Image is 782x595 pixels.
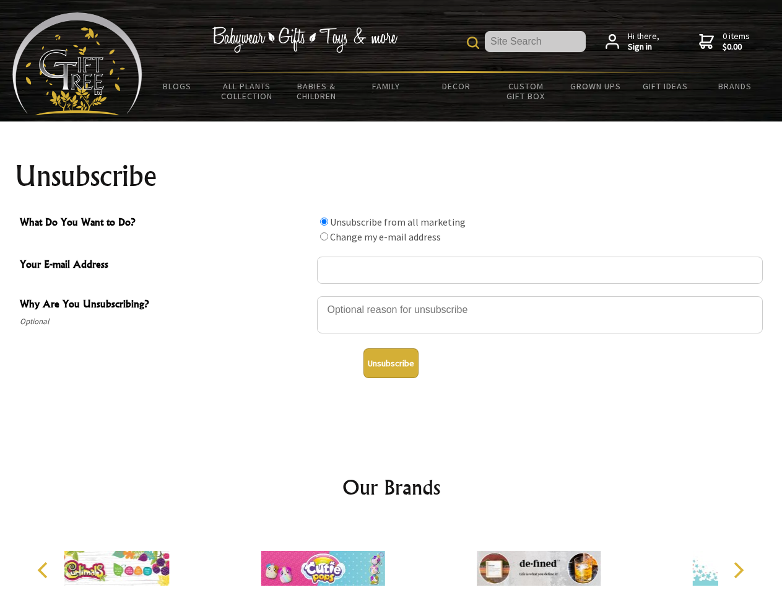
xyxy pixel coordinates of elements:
[699,31,750,53] a: 0 items$0.00
[700,73,770,99] a: Brands
[12,12,142,115] img: Babyware - Gifts - Toys and more...
[212,73,282,109] a: All Plants Collection
[606,31,659,53] a: Hi there,Sign in
[20,214,311,232] span: What Do You Want to Do?
[485,31,586,52] input: Site Search
[20,314,311,329] span: Optional
[20,257,311,275] span: Your E-mail Address
[560,73,630,99] a: Grown Ups
[330,231,441,243] label: Change my e-mail address
[25,472,758,502] h2: Our Brands
[15,161,768,191] h1: Unsubscribe
[20,296,311,314] span: Why Are You Unsubscribing?
[628,42,659,53] strong: Sign in
[31,557,58,584] button: Previous
[352,73,422,99] a: Family
[320,218,328,226] input: What Do You Want to Do?
[724,557,752,584] button: Next
[320,232,328,240] input: What Do You Want to Do?
[282,73,352,109] a: Babies & Children
[330,216,466,228] label: Unsubscribe from all marketing
[363,348,419,378] button: Unsubscribe
[421,73,491,99] a: Decor
[212,27,398,53] img: Babywear - Gifts - Toys & more
[317,296,763,333] textarea: Why Are You Unsubscribing?
[142,73,212,99] a: BLOGS
[723,42,750,53] strong: $0.00
[630,73,700,99] a: Gift Ideas
[491,73,561,109] a: Custom Gift Box
[723,30,750,53] span: 0 items
[317,257,763,284] input: Your E-mail Address
[467,37,479,49] img: product search
[628,31,659,53] span: Hi there,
